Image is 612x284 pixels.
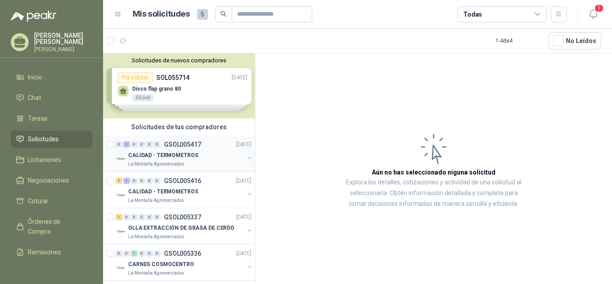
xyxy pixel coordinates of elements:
[164,141,201,148] p: GSOL005417
[28,247,61,257] span: Remisiones
[146,178,153,184] div: 0
[107,57,251,64] button: Solicitudes de nuevos compradores
[128,188,198,196] p: CALIDAD - TERMOMETROS
[128,270,184,277] p: La Montaña Agromercados
[116,226,126,237] img: Company Logo
[138,214,145,220] div: 0
[131,141,138,148] div: 0
[220,11,227,17] span: search
[116,139,253,168] a: 0 1 0 0 0 0 GSOL005417[DATE] Company LogoCALIDAD - TERMOMETROSLa Montaña Agromercados
[146,250,153,257] div: 0
[34,47,92,52] p: [PERSON_NAME]
[116,175,253,204] a: 1 1 0 0 0 0 GSOL005416[DATE] Company LogoCALIDAD - TERMOMETROSLa Montaña Agromercados
[131,178,138,184] div: 0
[138,178,145,184] div: 0
[34,32,92,45] p: [PERSON_NAME] [PERSON_NAME]
[123,141,130,148] div: 1
[11,244,92,261] a: Remisiones
[133,8,190,21] h1: Mis solicitudes
[138,141,145,148] div: 0
[154,141,160,148] div: 0
[103,118,255,135] div: Solicitudes de tus compradores
[28,175,69,185] span: Negociaciones
[116,141,122,148] div: 0
[11,172,92,189] a: Negociaciones
[116,178,122,184] div: 1
[594,4,604,13] span: 1
[154,250,160,257] div: 0
[197,9,208,20] span: 5
[116,262,126,273] img: Company Logo
[236,177,251,185] p: [DATE]
[146,214,153,220] div: 0
[585,6,601,22] button: 1
[123,178,130,184] div: 1
[463,9,482,19] div: Todas
[131,250,138,257] div: 1
[372,167,496,177] h3: Aún no has seleccionado niguna solicitud
[345,177,522,210] p: Explora los detalles, cotizaciones y actividad de una solicitud al seleccionarla. Obtén informaci...
[11,89,92,106] a: Chat
[116,248,253,277] a: 0 0 1 0 0 0 GSOL005336[DATE] Company LogoCARNES COSMOCENTROLa Montaña Agromercados
[236,140,251,149] p: [DATE]
[128,151,198,160] p: CALIDAD - TERMOMETROS
[154,214,160,220] div: 0
[11,131,92,148] a: Solicitudes
[28,217,84,236] span: Órdenes de Compra
[164,250,201,257] p: GSOL005336
[116,214,122,220] div: 1
[138,250,145,257] div: 0
[123,250,130,257] div: 0
[164,178,201,184] p: GSOL005416
[103,53,255,118] div: Solicitudes de nuevos compradoresPor cotizarSOL055714[DATE] Disco flap grano 8050 undPor cotizarS...
[11,213,92,240] a: Órdenes de Compra
[128,233,184,240] p: La Montaña Agromercados
[128,197,184,204] p: La Montaña Agromercados
[128,161,184,168] p: La Montaña Agromercados
[131,214,138,220] div: 0
[28,155,61,165] span: Licitaciones
[11,110,92,127] a: Tareas
[236,249,251,258] p: [DATE]
[496,34,541,48] div: 1 - 4 de 4
[128,224,234,232] p: OLLA EXTRACCIÓN DE GRASA DE CERDO
[116,153,126,164] img: Company Logo
[146,141,153,148] div: 0
[123,214,130,220] div: 0
[28,196,48,206] span: Cotizar
[236,213,251,222] p: [DATE]
[11,69,92,86] a: Inicio
[11,11,56,22] img: Logo peakr
[548,32,601,49] button: No Leídos
[128,260,194,269] p: CARNES COSMOCENTRO
[28,114,47,123] span: Tareas
[11,192,92,210] a: Cotizar
[11,151,92,168] a: Licitaciones
[154,178,160,184] div: 0
[116,212,253,240] a: 1 0 0 0 0 0 GSOL005337[DATE] Company LogoOLLA EXTRACCIÓN DE GRASA DE CERDOLa Montaña Agromercados
[28,134,59,144] span: Solicitudes
[164,214,201,220] p: GSOL005337
[116,190,126,201] img: Company Logo
[28,93,41,103] span: Chat
[28,72,42,82] span: Inicio
[116,250,122,257] div: 0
